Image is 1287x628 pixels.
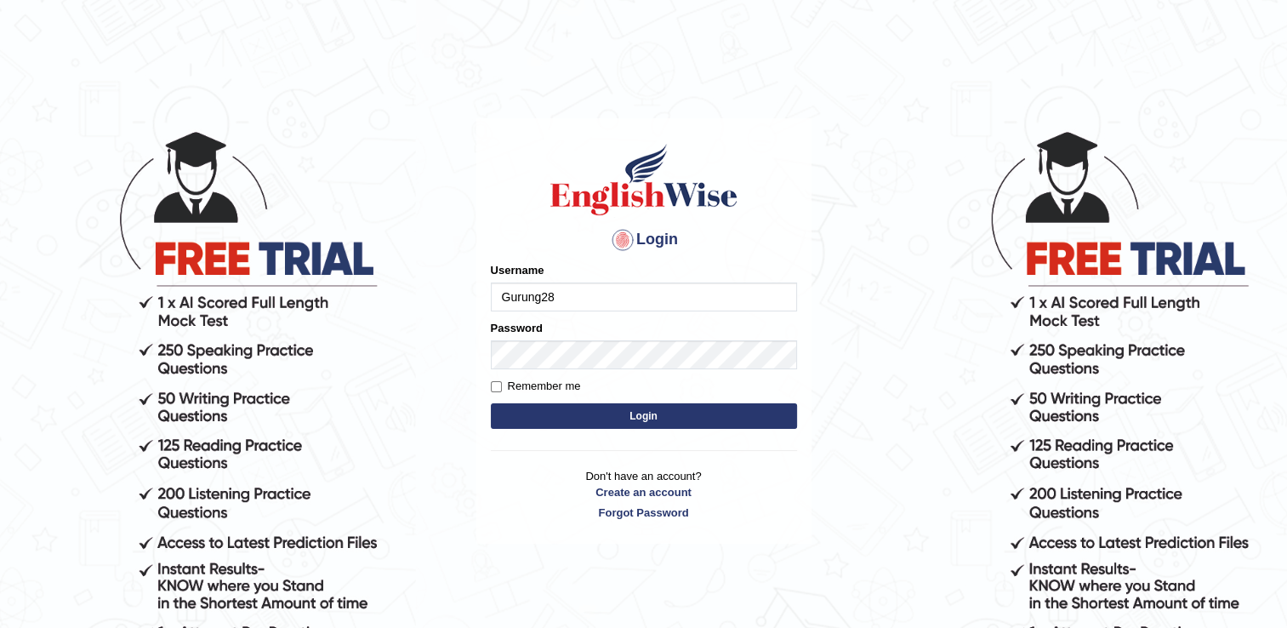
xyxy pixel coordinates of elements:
p: Don't have an account? [491,468,797,521]
input: Remember me [491,381,502,392]
a: Forgot Password [491,505,797,521]
button: Login [491,403,797,429]
a: Create an account [491,484,797,500]
label: Remember me [491,378,581,395]
label: Password [491,320,543,336]
label: Username [491,262,544,278]
h4: Login [491,226,797,254]
img: Logo of English Wise sign in for intelligent practice with AI [547,141,741,218]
